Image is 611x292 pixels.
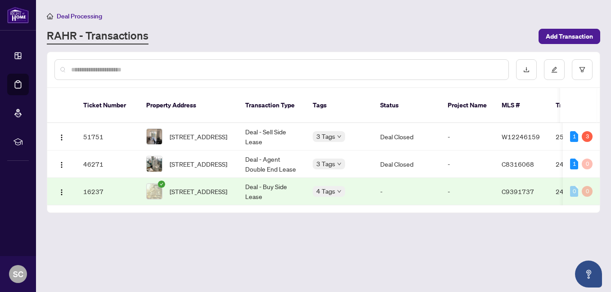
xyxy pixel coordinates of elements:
span: down [337,162,341,166]
td: 16237 [76,178,139,205]
span: [STREET_ADDRESS] [170,159,227,169]
button: download [516,59,537,80]
button: Add Transaction [539,29,600,44]
td: Deal - Buy Side Lease [238,178,305,205]
button: Logo [54,157,69,171]
span: W12246159 [502,133,540,141]
span: [STREET_ADDRESS] [170,186,227,196]
td: Deal - Agent Double End Lease [238,150,305,178]
th: Property Address [139,88,238,123]
span: download [523,66,530,73]
img: thumbnail-img [147,156,162,172]
span: down [337,134,341,139]
td: - [373,178,440,205]
span: C9391737 [502,187,534,195]
div: 0 [582,186,593,197]
td: 51751 [76,123,139,150]
span: C8316068 [502,160,534,168]
span: filter [579,66,585,73]
button: Logo [54,129,69,144]
td: Deal Closed [373,150,440,178]
td: - [440,150,494,178]
td: Deal Closed [373,123,440,150]
th: Tags [305,88,373,123]
img: logo [7,7,29,23]
img: thumbnail-img [147,184,162,199]
td: - [440,123,494,150]
img: Logo [58,189,65,196]
div: 3 [582,131,593,142]
th: MLS # [494,88,548,123]
button: edit [544,59,565,80]
span: home [47,13,53,19]
span: 3 Tags [316,131,335,142]
span: [STREET_ADDRESS] [170,132,227,142]
th: Ticket Number [76,88,139,123]
span: Add Transaction [546,29,593,44]
button: filter [572,59,593,80]
td: - [440,178,494,205]
span: check-circle [158,181,165,188]
img: Logo [58,134,65,141]
span: Deal Processing [57,12,102,20]
span: edit [551,66,557,73]
img: thumbnail-img [147,129,162,144]
button: Open asap [575,261,602,288]
div: 0 [582,159,593,169]
td: 46271 [76,150,139,178]
div: 1 [570,131,578,142]
a: RAHR - Transactions [47,28,148,44]
th: Status [373,88,440,123]
td: Deal - Sell Side Lease [238,123,305,150]
th: Transaction Type [238,88,305,123]
div: 1 [570,159,578,169]
th: Project Name [440,88,494,123]
img: Logo [58,161,65,168]
button: Logo [54,184,69,199]
span: 4 Tags [316,186,335,196]
span: down [337,189,341,194]
span: 3 Tags [316,159,335,169]
span: SC [13,268,23,280]
div: 0 [570,186,578,197]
